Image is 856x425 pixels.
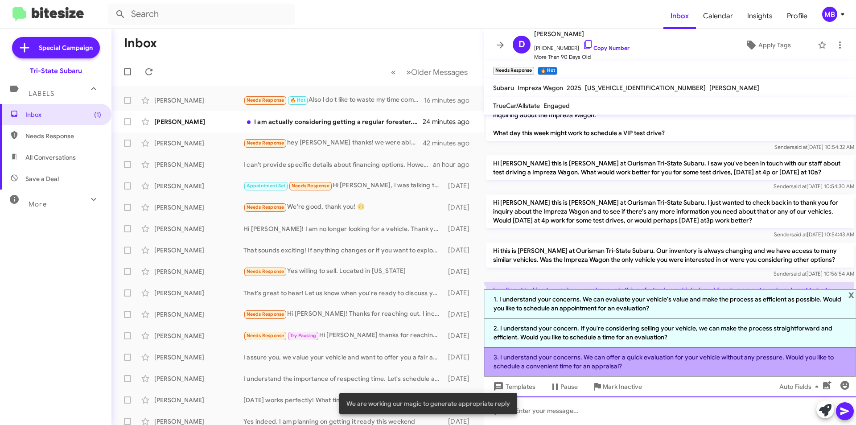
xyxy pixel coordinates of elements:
[486,98,854,141] p: Hi [PERSON_NAME] this is [PERSON_NAME] at Ourisman Tri-State Subaru. I just wanted to follow up b...
[484,318,856,347] li: 2. I understand your concern. If you're considering selling your vehicle, we can make the process...
[154,310,243,319] div: [PERSON_NAME]
[243,95,424,105] div: Also l do t like to waste my time coming to dealerships
[243,117,423,126] div: I am actually considering getting a regular forester. What are your financing rates?
[247,183,286,189] span: Appointment Set
[154,117,243,126] div: [PERSON_NAME]
[815,7,846,22] button: MB
[247,268,284,274] span: Needs Response
[386,63,473,81] nav: Page navigation example
[543,102,570,110] span: Engaged
[411,67,468,77] span: Older Messages
[543,379,585,395] button: Pause
[585,84,706,92] span: [US_VEHICLE_IDENTIFICATION_NUMBER]
[774,231,854,238] span: Sender [DATE] 10:54:43 AM
[154,289,243,297] div: [PERSON_NAME]
[774,144,854,150] span: Sender [DATE] 10:54:32 AM
[243,181,444,191] div: Hi [PERSON_NAME], I was talking to [PERSON_NAME] looking for a good deal. I fixed my mid to Red S...
[424,96,477,105] div: 16 minutes ago
[423,139,477,148] div: 42 minutes ago
[518,84,563,92] span: Impreza Wagon
[154,139,243,148] div: [PERSON_NAME]
[491,379,535,395] span: Templates
[538,67,557,75] small: 🔥 Hot
[243,396,444,404] div: [DATE] works perfectly! What time would you like to come in to discuss selling your Telluride?
[30,66,82,75] div: Tri-State Subaru
[444,182,477,190] div: [DATE]
[663,3,696,29] a: Inbox
[444,310,477,319] div: [DATE]
[792,144,807,150] span: said at
[154,267,243,276] div: [PERSON_NAME]
[583,45,630,51] a: Copy Number
[29,90,54,98] span: Labels
[25,132,101,140] span: Needs Response
[154,224,243,233] div: [PERSON_NAME]
[822,7,837,22] div: MB
[154,160,243,169] div: [PERSON_NAME]
[243,224,444,233] div: Hi [PERSON_NAME]! I am no longer looking for a vehicle. Thank you!
[406,66,411,78] span: »
[154,182,243,190] div: [PERSON_NAME]
[292,183,329,189] span: Needs Response
[154,396,243,404] div: [PERSON_NAME]
[154,246,243,255] div: [PERSON_NAME]
[346,399,510,408] span: We are working our magic to generate appropriate reply
[444,224,477,233] div: [DATE]
[243,374,444,383] div: I understand the importance of respecting time. Let's schedule an appointment to evaluate your Tu...
[534,53,630,62] span: More Than 90 Days Old
[779,379,822,395] span: Auto Fields
[722,37,813,53] button: Apply Tags
[124,36,157,50] h1: Inbox
[243,138,423,148] div: hey [PERSON_NAME] thanks! we were able to find some stuff to look at closer as we have two little...
[423,117,477,126] div: 24 minutes ago
[386,63,401,81] button: Previous
[247,140,284,146] span: Needs Response
[758,37,791,53] span: Apply Tags
[433,160,477,169] div: an hour ago
[243,289,444,297] div: That's great to hear! Let us know when you're ready to discuss your options further. We’d love to...
[243,246,444,255] div: That sounds exciting! If anything changes or if you want to explore options, feel free to reach o...
[247,97,284,103] span: Needs Response
[243,353,444,362] div: I assure you, we value your vehicle and want to offer you a fair assessment. Let’s set up an appo...
[243,160,433,169] div: I can't provide specific details about financing options. However, I recommend visiting the deale...
[29,200,47,208] span: More
[740,3,780,29] span: Insights
[484,347,856,376] li: 3. I understand your concerns. We can offer a quick evaluation for your vehicle without any press...
[780,3,815,29] a: Profile
[290,97,305,103] span: 🔥 Hot
[247,333,284,338] span: Needs Response
[444,267,477,276] div: [DATE]
[709,84,759,92] span: [PERSON_NAME]
[444,331,477,340] div: [DATE]
[534,29,630,39] span: [PERSON_NAME]
[486,194,854,228] p: Hi [PERSON_NAME] this is [PERSON_NAME] at Ourisman Tri-State Subaru. I just wanted to check back ...
[486,282,854,307] p: I really not looking to purchase now l was only thing of a trade a vehicke l used for uber am not...
[12,37,100,58] a: Special Campaign
[444,289,477,297] div: [DATE]
[772,379,829,395] button: Auto Fields
[484,379,543,395] button: Templates
[391,66,396,78] span: «
[774,183,854,190] span: Sender [DATE] 10:54:30 AM
[585,379,649,395] button: Mark Inactive
[493,84,514,92] span: Subaru
[493,102,540,110] span: TrueCar/Allstate
[486,155,854,180] p: Hi [PERSON_NAME] this is [PERSON_NAME] at Ourisman Tri-State Subaru. I saw you've been in touch w...
[534,39,630,53] span: [PHONE_NUMBER]
[567,84,581,92] span: 2025
[94,110,101,119] span: (1)
[154,331,243,340] div: [PERSON_NAME]
[154,203,243,212] div: [PERSON_NAME]
[774,270,854,277] span: Sender [DATE] 10:56:54 AM
[401,63,473,81] button: Next
[243,330,444,341] div: Hi [PERSON_NAME] thanks for reaching out. Let's chat late next week. I'm out of town now but will...
[444,374,477,383] div: [DATE]
[247,204,284,210] span: Needs Response
[519,37,525,52] span: D
[560,379,578,395] span: Pause
[444,353,477,362] div: [DATE]
[484,289,856,318] li: 1. I understand your concerns. We can evaluate your vehicle's value and make the process as effic...
[696,3,740,29] a: Calendar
